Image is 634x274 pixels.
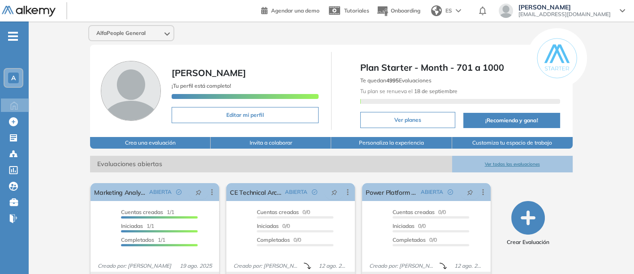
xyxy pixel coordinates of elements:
a: Power Platform Developer - [GEOGRAPHIC_DATA] [366,183,417,201]
span: Cuentas creadas [257,209,299,215]
span: 12 ago. 2025 [451,262,487,270]
span: ES [445,7,452,15]
span: Iniciadas [121,223,143,229]
a: Agendar una demo [261,4,319,15]
span: ABIERTA [149,188,172,196]
span: [EMAIL_ADDRESS][DOMAIN_NAME] [518,11,611,18]
button: Personaliza la experiencia [331,137,452,149]
a: CE Technical Architect - [GEOGRAPHIC_DATA] [230,183,281,201]
span: ABIERTA [421,188,443,196]
span: Creado por: [PERSON_NAME] [94,262,175,270]
button: Crear Evaluación [507,201,549,246]
span: Creado por: [PERSON_NAME] [366,262,440,270]
span: A [11,74,16,81]
span: ¡Tu perfil está completo! [172,82,231,89]
span: Onboarding [391,7,420,14]
button: Crea una evaluación [90,137,211,149]
span: Completados [392,236,426,243]
button: Invita a colaborar [211,137,331,149]
span: 0/0 [257,209,310,215]
span: 0/0 [392,223,426,229]
span: [PERSON_NAME] [172,67,246,78]
span: pushpin [467,188,473,196]
button: pushpin [189,185,208,199]
span: 19 ago. 2025 [176,262,216,270]
span: AlfaPeople General [96,30,146,37]
img: world [431,5,442,16]
b: 18 de septiembre [413,88,457,94]
span: pushpin [195,188,202,196]
button: Editar mi perfil [172,107,319,123]
span: check-circle [312,189,317,195]
span: Completados [257,236,290,243]
span: check-circle [448,189,453,195]
span: Evaluaciones abiertas [90,156,452,172]
span: Tutoriales [344,7,369,14]
span: 0/0 [392,236,437,243]
span: Completados [121,236,154,243]
button: ¡Recomienda y gana! [463,113,560,128]
button: pushpin [460,185,480,199]
button: Onboarding [376,1,420,21]
img: Logo [2,6,56,17]
span: ABIERTA [285,188,307,196]
b: 4995 [386,77,399,84]
span: Plan Starter - Month - 701 a 1000 [360,61,560,74]
img: arrow [456,9,461,13]
span: 1/1 [121,223,154,229]
span: Te quedan Evaluaciones [360,77,431,84]
span: 1/1 [121,209,174,215]
button: Ver planes [360,112,455,128]
i: - [8,35,18,37]
span: 0/0 [392,209,446,215]
button: Ver todas las evaluaciones [452,156,573,172]
img: Foto de perfil [101,61,161,121]
span: Crear Evaluación [507,238,549,246]
span: [PERSON_NAME] [518,4,611,11]
span: Creado por: [PERSON_NAME] [230,262,304,270]
span: 0/0 [257,223,290,229]
span: 1/1 [121,236,165,243]
span: Agendar una demo [271,7,319,14]
a: Marketing Analyst - [GEOGRAPHIC_DATA] [94,183,146,201]
button: Customiza tu espacio de trabajo [452,137,573,149]
button: pushpin [324,185,344,199]
span: Tu plan se renueva el [360,88,457,94]
span: Cuentas creadas [121,209,163,215]
span: Iniciadas [392,223,414,229]
span: 0/0 [257,236,301,243]
span: pushpin [331,188,337,196]
span: 12 ago. 2025 [315,262,351,270]
span: Iniciadas [257,223,279,229]
span: check-circle [176,189,181,195]
span: Cuentas creadas [392,209,435,215]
